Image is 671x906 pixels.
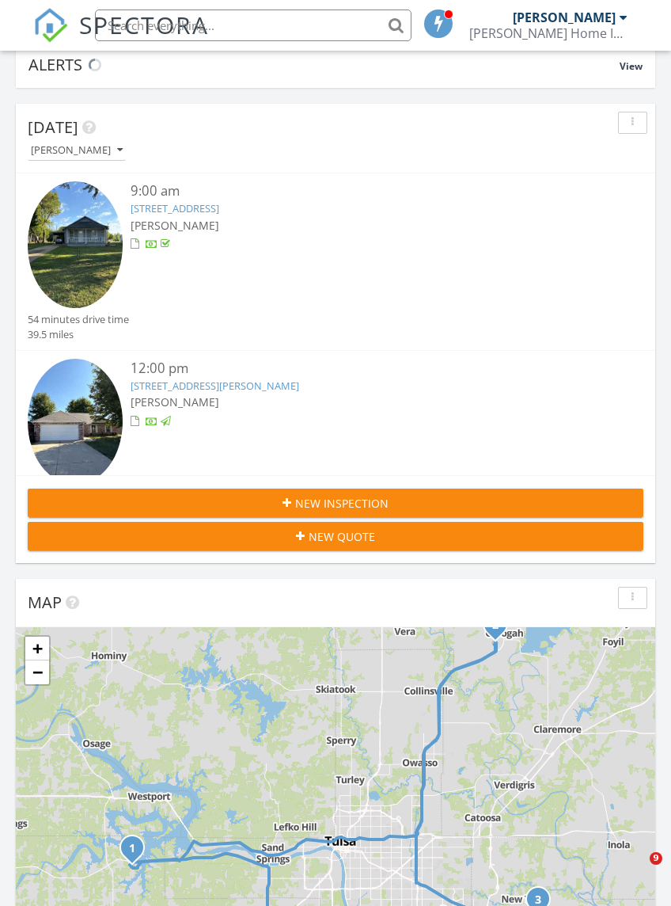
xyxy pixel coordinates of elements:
[31,145,123,156] div: [PERSON_NAME]
[28,522,643,550] button: New Quote
[131,379,299,393] a: [STREET_ADDRESS][PERSON_NAME]
[650,852,662,865] span: 9
[28,116,78,138] span: [DATE]
[131,181,593,201] div: 9:00 am
[131,201,219,215] a: [STREET_ADDRESS]
[131,359,593,379] div: 12:00 pm
[28,181,643,342] a: 9:00 am [STREET_ADDRESS] [PERSON_NAME] 54 minutes drive time 39.5 miles
[535,895,541,906] i: 3
[28,592,62,613] span: Map
[25,637,49,660] a: Zoom in
[131,218,219,233] span: [PERSON_NAME]
[492,620,499,631] i: 2
[513,10,616,25] div: [PERSON_NAME]
[620,59,643,73] span: View
[28,489,643,517] button: New Inspection
[28,359,123,485] img: 9540732%2Fcover_photos%2F4hJtbmmzE9CgXjlKODej%2Fsmall.jpg
[495,624,505,634] div: 1122 S Catalina Dr, Oologah, OK 74053
[28,181,123,307] img: 9563195%2Fcover_photos%2FZg3Ag3VentuCpRyZG6bw%2Fsmall.jpg
[295,495,389,512] span: New Inspection
[33,8,68,43] img: The Best Home Inspection Software - Spectora
[28,312,129,327] div: 54 minutes drive time
[131,394,219,409] span: [PERSON_NAME]
[33,21,209,55] a: SPECTORA
[132,847,142,857] div: 140 Glendale Cir, Mannford, OK 74044
[469,25,627,41] div: Tucker Home Inspections
[28,140,126,162] button: [PERSON_NAME]
[129,843,135,855] i: 1
[95,10,411,41] input: Search everything...
[28,54,620,75] div: Alerts
[28,327,129,342] div: 39.5 miles
[617,852,655,890] iframe: Intercom live chat
[28,359,643,520] a: 12:00 pm [STREET_ADDRESS][PERSON_NAME] [PERSON_NAME] 1 hours and 7 minutes drive time 53.3 miles
[309,528,375,545] span: New Quote
[25,660,49,684] a: Zoom out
